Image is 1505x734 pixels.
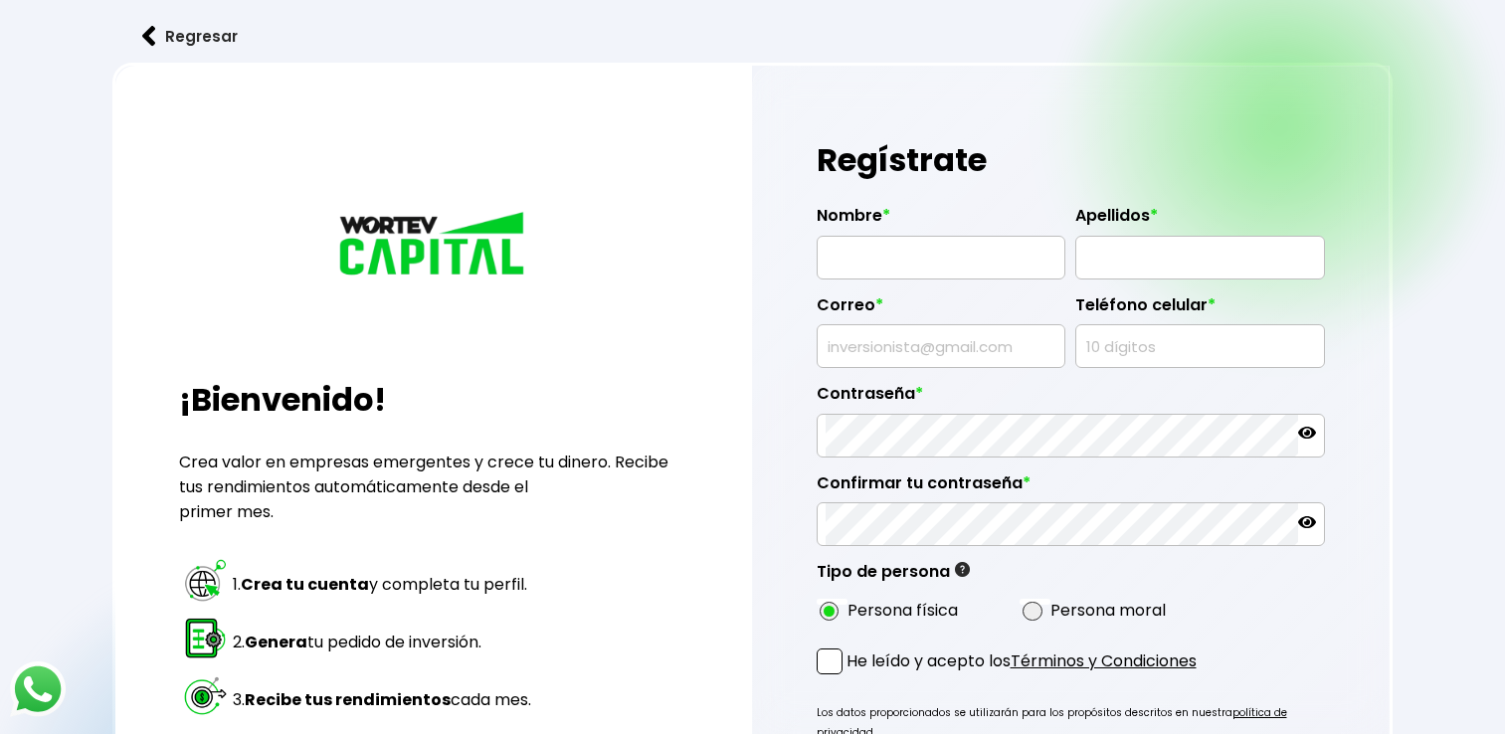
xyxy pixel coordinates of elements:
label: Nombre [817,206,1065,236]
label: Persona moral [1050,598,1166,623]
a: flecha izquierdaRegresar [112,10,1392,63]
img: paso 3 [182,672,229,719]
strong: Genera [245,631,307,653]
label: Tipo de persona [817,562,970,592]
input: inversionista@gmail.com [826,325,1056,367]
p: He leído y acepto los [847,648,1197,673]
label: Confirmar tu contraseña [817,473,1325,503]
h1: Regístrate [817,130,1325,190]
button: Regresar [112,10,268,63]
img: flecha izquierda [142,26,156,47]
img: gfR76cHglkPwleuBLjWdxeZVvX9Wp6JBDmjRYY8JYDQn16A2ICN00zLTgIroGa6qie5tIuWH7V3AapTKqzv+oMZsGfMUqL5JM... [955,562,970,577]
label: Contraseña [817,384,1325,414]
a: Términos y Condiciones [1011,649,1197,672]
img: logos_whatsapp-icon.242b2217.svg [10,661,66,717]
label: Correo [817,295,1065,325]
label: Teléfono celular [1075,295,1324,325]
td: 2. tu pedido de inversión. [232,614,532,669]
img: paso 2 [182,615,229,661]
strong: Recibe tus rendimientos [245,688,451,711]
label: Persona física [847,598,958,623]
td: 1. y completa tu perfil. [232,556,532,612]
input: 10 dígitos [1084,325,1315,367]
h2: ¡Bienvenido! [179,376,687,424]
label: Apellidos [1075,206,1324,236]
td: 3. cada mes. [232,671,532,727]
p: Crea valor en empresas emergentes y crece tu dinero. Recibe tus rendimientos automáticamente desd... [179,450,687,524]
img: logo_wortev_capital [334,209,533,282]
img: paso 1 [182,557,229,604]
strong: Crea tu cuenta [241,573,369,596]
